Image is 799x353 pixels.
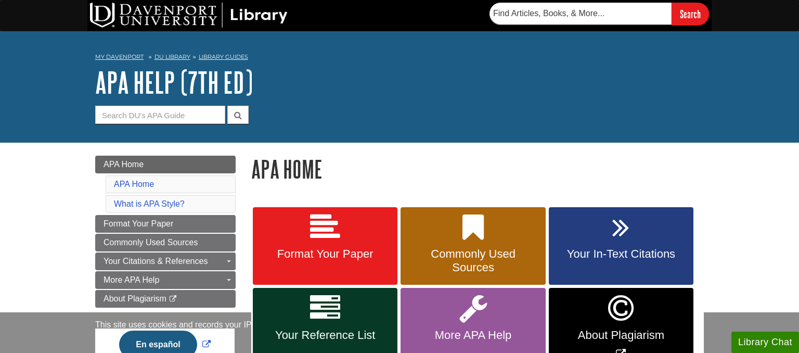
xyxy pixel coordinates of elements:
span: APA Home [104,160,144,169]
a: Your Citations & References [95,253,236,270]
span: Your In-Text Citations [557,247,686,261]
a: About Plagiarism [95,290,236,308]
h1: APA Home [251,156,704,182]
a: Your In-Text Citations [549,207,693,285]
span: More APA Help [408,329,537,342]
button: Library Chat [731,332,799,353]
a: APA Home [95,156,236,173]
a: Format Your Paper [95,215,236,233]
a: Commonly Used Sources [95,234,236,251]
span: Commonly Used Sources [104,238,198,247]
img: DU Library [90,3,288,28]
span: Your Reference List [261,329,390,342]
span: More APA Help [104,275,159,284]
a: Link opens in new window [117,340,213,349]
input: Search DU's APA Guide [95,106,225,124]
a: My Davenport [95,53,144,61]
a: Library Guides [199,53,248,60]
a: What is APA Style? [114,199,185,208]
a: Format Your Paper [253,207,397,285]
a: APA Home [114,180,154,188]
span: Format Your Paper [104,219,173,228]
nav: breadcrumb [95,50,704,67]
input: Search [672,3,709,25]
form: Searches DU Library's articles, books, and more [489,3,709,25]
span: Your Citations & References [104,257,208,266]
a: More APA Help [95,271,236,289]
input: Find Articles, Books, & More... [489,3,672,24]
span: Commonly Used Sources [408,247,537,274]
span: About Plagiarism [557,329,686,342]
a: Commonly Used Sources [401,207,545,285]
span: Format Your Paper [261,247,390,261]
i: This link opens in a new window [169,296,177,302]
span: About Plagiarism [104,294,166,303]
a: DU Library [154,53,190,60]
a: APA Help (7th Ed) [95,66,253,98]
